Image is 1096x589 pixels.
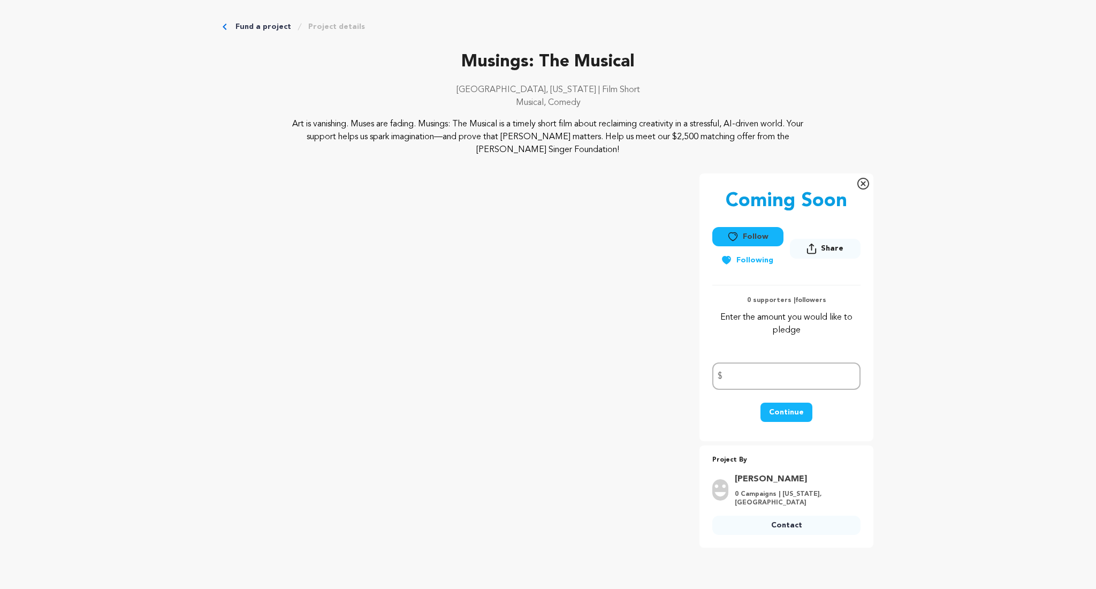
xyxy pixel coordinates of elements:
[712,296,861,305] p: 0 supporters | followers
[288,118,809,156] p: Art is vanishing. Muses are fading. Musings: The Musical is a timely short film about reclaiming ...
[712,454,861,466] p: Project By
[223,96,873,109] p: Musical, Comedy
[223,21,873,32] div: Breadcrumb
[235,21,291,32] a: Fund a project
[760,403,812,422] button: Continue
[223,84,873,96] p: [GEOGRAPHIC_DATA], [US_STATE] | Film Short
[735,490,854,507] p: 0 Campaigns | [US_STATE], [GEOGRAPHIC_DATA]
[712,516,861,535] a: Contact
[223,49,873,75] p: Musings: The Musical
[735,473,854,486] a: Goto Kathryn Parks profile
[712,479,728,501] img: user.png
[790,239,861,259] button: Share
[712,251,782,270] button: Following
[308,21,365,32] a: Project details
[790,239,861,263] span: Share
[726,191,847,212] p: Coming Soon
[821,243,843,254] span: Share
[718,370,722,383] span: $
[712,227,783,246] button: Follow
[712,311,861,337] p: Enter the amount you would like to pledge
